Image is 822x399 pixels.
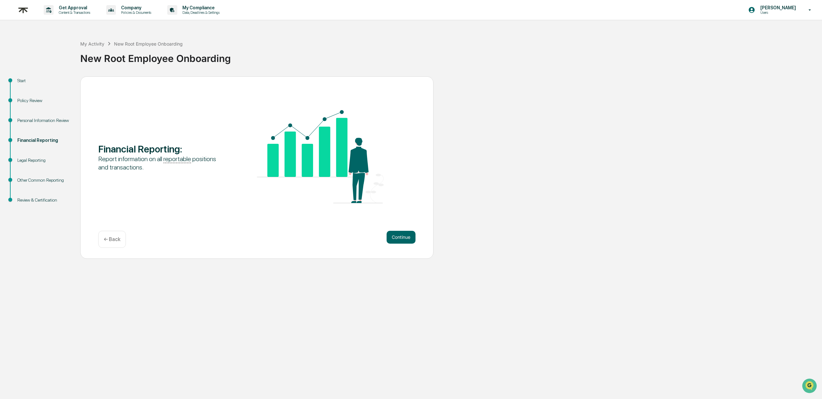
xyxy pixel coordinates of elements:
div: Start new chat [22,49,105,56]
a: 🔎Data Lookup [4,91,43,102]
div: My Activity [80,41,104,47]
img: logo [15,2,31,18]
img: Financial Reporting [257,110,384,203]
div: New Root Employee Onboarding [114,41,183,47]
span: Preclearance [13,81,41,87]
span: Pylon [64,109,78,114]
p: How can we help? [6,13,117,24]
div: 🖐️ [6,82,12,87]
div: Review & Certification [17,197,70,204]
iframe: Open customer support [801,378,819,395]
p: Get Approval [54,5,93,10]
input: Clear [17,29,106,36]
div: Financial Reporting : [98,143,225,155]
div: 🗄️ [47,82,52,87]
div: Personal Information Review [17,117,70,124]
p: Users [755,10,799,15]
p: Policies & Documents [116,10,154,15]
div: Legal Reporting [17,157,70,164]
div: Start [17,77,70,84]
p: Company [116,5,154,10]
div: 🔎 [6,94,12,99]
a: Powered byPylon [45,108,78,114]
span: Attestations [53,81,80,87]
a: 🗄️Attestations [44,78,82,90]
p: My Compliance [177,5,223,10]
div: Policy Review [17,97,70,104]
button: Continue [387,231,415,244]
p: Content & Transactions [54,10,93,15]
p: Data, Deadlines & Settings [177,10,223,15]
a: 🖐️Preclearance [4,78,44,90]
p: [PERSON_NAME] [755,5,799,10]
div: Other Common Reporting [17,177,70,184]
button: Start new chat [109,51,117,59]
span: Data Lookup [13,93,40,100]
p: ← Back [104,236,120,242]
img: 1746055101610-c473b297-6a78-478c-a979-82029cc54cd1 [6,49,18,61]
u: reportable [163,155,191,163]
div: We're available if you need us! [22,56,81,61]
div: Financial Reporting [17,137,70,144]
div: New Root Employee Onboarding [80,48,819,64]
div: Report information on all positions and transactions. [98,155,225,171]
